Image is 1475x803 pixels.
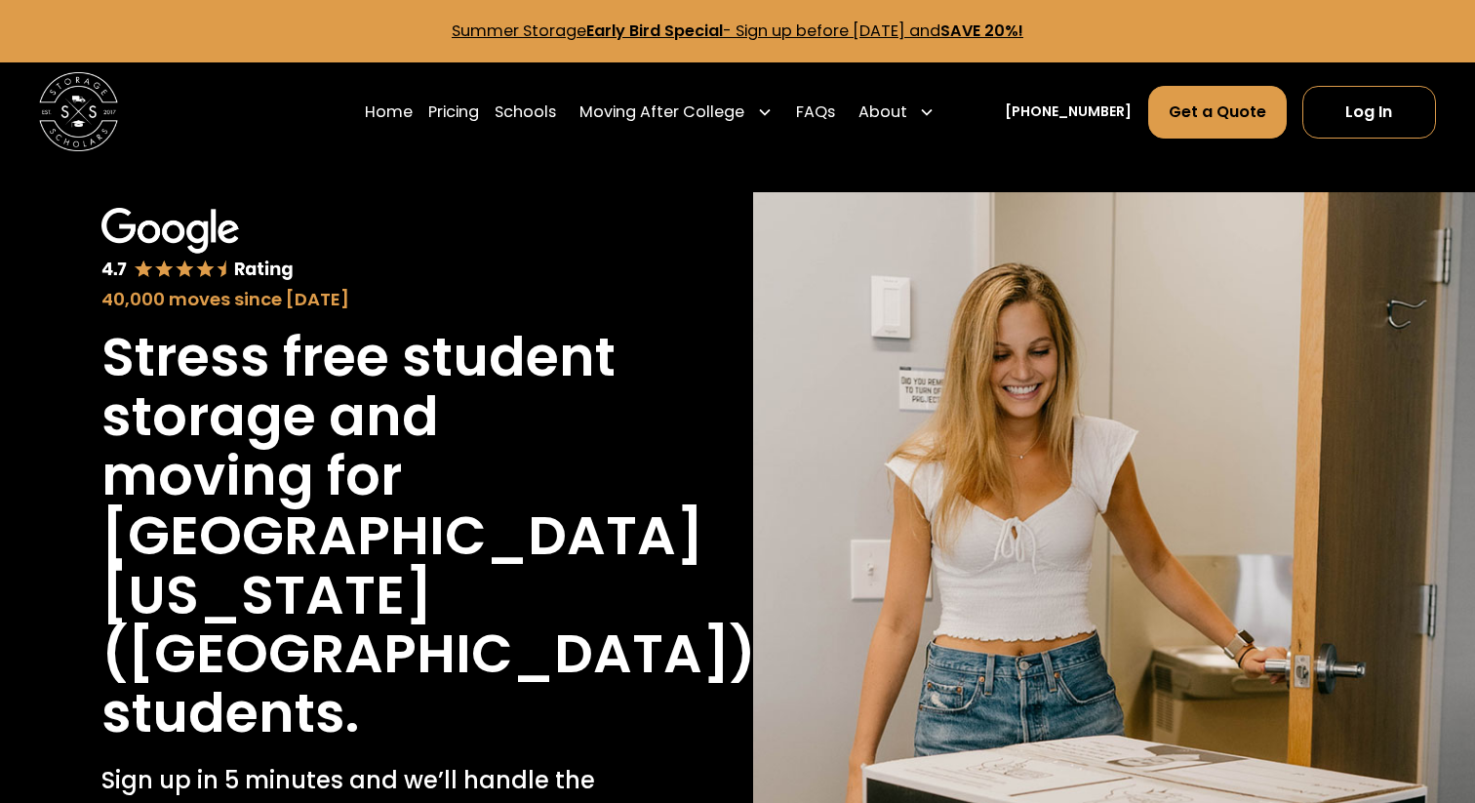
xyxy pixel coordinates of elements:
[1302,86,1436,139] a: Log In
[428,85,479,140] a: Pricing
[796,85,835,140] a: FAQs
[1148,86,1287,139] a: Get a Quote
[858,100,907,124] div: About
[365,85,413,140] a: Home
[101,286,621,312] div: 40,000 moves since [DATE]
[572,85,779,140] div: Moving After College
[101,684,359,743] h1: students.
[39,72,118,151] img: Storage Scholars main logo
[579,100,744,124] div: Moving After College
[586,20,723,42] strong: Early Bird Special
[851,85,942,140] div: About
[101,208,294,281] img: Google 4.7 star rating
[452,20,1023,42] a: Summer StorageEarly Bird Special- Sign up before [DATE] andSAVE 20%!
[495,85,556,140] a: Schools
[101,506,756,685] h1: [GEOGRAPHIC_DATA][US_STATE] ([GEOGRAPHIC_DATA])
[101,328,621,506] h1: Stress free student storage and moving for
[940,20,1023,42] strong: SAVE 20%!
[1005,101,1132,122] a: [PHONE_NUMBER]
